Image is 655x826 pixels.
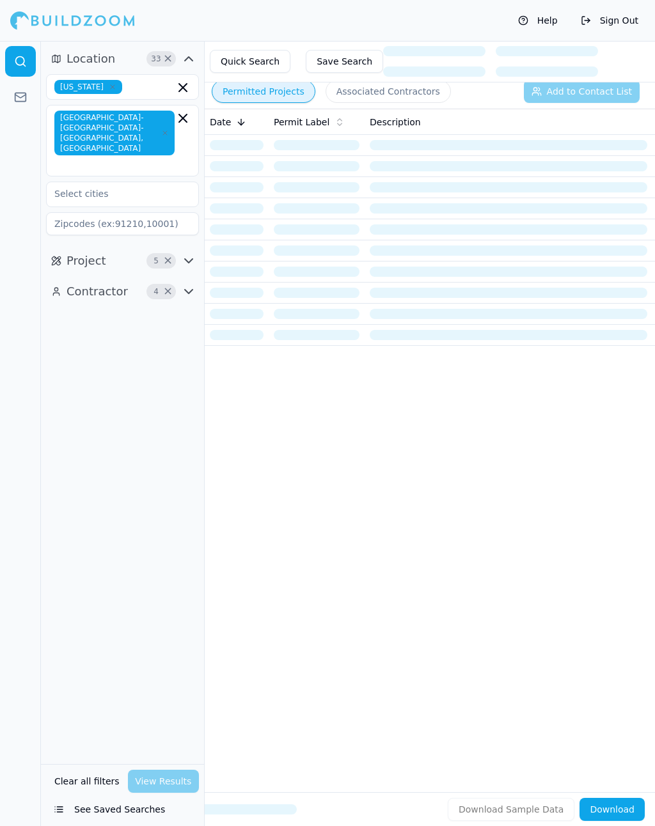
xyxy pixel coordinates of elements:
[210,116,231,129] span: Date
[54,80,122,94] span: [US_STATE]
[67,50,115,68] span: Location
[47,182,182,205] input: Select cities
[67,252,106,270] span: Project
[150,285,162,298] span: 4
[163,56,173,62] span: Clear Location filters
[163,258,173,264] span: Clear Project filters
[512,10,564,31] button: Help
[574,10,645,31] button: Sign Out
[274,116,329,129] span: Permit Label
[370,116,421,129] span: Description
[580,798,645,821] button: Download
[326,80,451,103] button: Associated Contractors
[306,50,383,73] button: Save Search
[46,281,199,302] button: Contractor4Clear Contractor filters
[67,283,128,300] span: Contractor
[54,111,175,155] span: [GEOGRAPHIC_DATA]-[GEOGRAPHIC_DATA]-[GEOGRAPHIC_DATA], [GEOGRAPHIC_DATA]
[150,52,162,65] span: 33
[46,798,199,821] button: See Saved Searches
[51,770,123,793] button: Clear all filters
[46,251,199,271] button: Project5Clear Project filters
[46,212,199,235] input: Zipcodes (ex:91210,10001)
[46,49,199,69] button: Location33Clear Location filters
[210,50,290,73] button: Quick Search
[150,254,162,267] span: 5
[212,80,315,103] button: Permitted Projects
[163,288,173,295] span: Clear Contractor filters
